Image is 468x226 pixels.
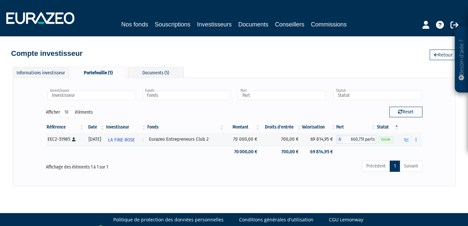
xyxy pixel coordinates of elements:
[105,122,147,133] th: Investisseur: activer pour trier la colonne par ordre croissant
[225,146,261,158] td: 70 000,00 €
[72,137,76,141] i: [Français] Personne physique
[261,146,302,158] td: 700,00 €
[343,135,376,144] span: 660,751 parts
[85,122,105,133] th: Date: activer pour trier la colonne par ordre croissant
[336,135,343,144] span: A
[225,122,261,133] th: Montant: activer pour trier la colonne par ordre croissant
[302,146,336,158] td: 69 814,95 €
[87,136,103,143] div: [DATE]
[225,133,261,146] td: 70 000,00 €
[261,122,302,133] th: Droits d'entrée: activer pour trier la colonne par ordre croissant
[336,122,376,133] th: Part: activer pour trier la colonne par ordre croissant
[336,135,376,144] div: A - Eurazeo Entrepreneurs Club 2
[6,12,74,24] img: 1732889491-logotype_eurazeo_blanc_rvb.png
[113,216,224,223] a: Politique de protection des données personnelles
[13,67,69,78] div: Informations investisseur
[311,20,347,29] a: Commissions
[155,20,190,29] a: Souscriptions
[46,122,85,133] th: Référence : activer pour trier la colonne par ordre croissant
[60,107,75,118] select: Afficheréléments
[197,20,232,30] a: Investisseurs
[275,20,305,29] a: Conseillers
[389,107,422,117] button: Reset
[11,50,83,57] h4: Compte investisseur
[239,216,313,223] a: Conditions générales d'utilisation
[458,30,465,90] p: Besoin d'aide ?
[238,20,269,29] a: Documents
[142,134,144,146] i: Voir l'investisseur
[48,136,82,143] div: EEC2-51985
[149,136,222,143] div: Eurazeo Entrepreneurs Club 2
[261,133,302,146] td: 700,00 €
[302,122,336,133] th: Valorisation: activer pour trier la colonne par ordre croissant
[378,136,393,143] span: Valide
[302,133,336,146] td: 69 814,95 €
[128,67,184,78] div: Documents (5)
[108,134,135,146] span: LA FINE ROSE
[376,122,399,133] th: Statut : activer pour trier la colonne par ordre d&eacute;croissant
[46,160,197,170] div: Affichage des éléments 1 à 1 sur 1
[70,67,126,78] div: Portefeuille (1)
[329,216,363,223] a: CGU Lemonway
[46,107,93,118] label: Afficher éléments
[105,133,147,146] a: LA FINE ROSE
[147,122,225,133] th: Fonds: activer pour trier la colonne par ordre croissant
[121,20,148,29] a: Nos fonds
[430,50,457,60] a: Retour
[390,161,400,172] a: 1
